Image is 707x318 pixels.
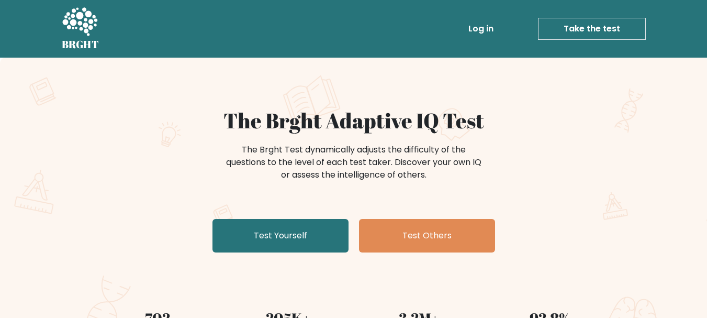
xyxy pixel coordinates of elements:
[359,219,495,253] a: Test Others
[62,38,99,51] h5: BRGHT
[223,144,485,181] div: The Brght Test dynamically adjusts the difficulty of the questions to the level of each test take...
[538,18,646,40] a: Take the test
[212,219,349,253] a: Test Yourself
[98,108,609,133] h1: The Brght Adaptive IQ Test
[464,18,498,39] a: Log in
[62,4,99,53] a: BRGHT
